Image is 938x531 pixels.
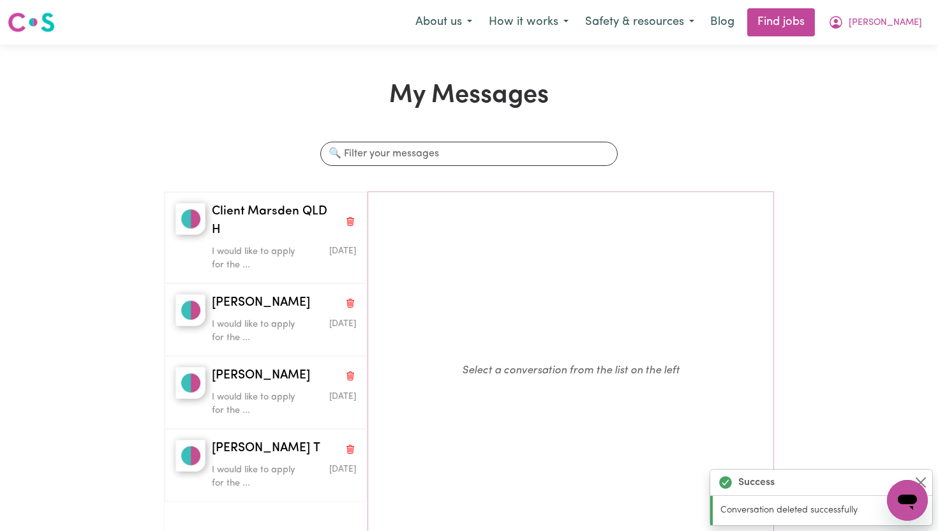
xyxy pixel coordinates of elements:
img: Sarah W [175,294,205,326]
button: Delete conversation [345,440,356,457]
button: Melinda E[PERSON_NAME]Delete conversationI would like to apply for the ...Message sent on July 2,... [165,356,367,429]
span: Message sent on July 2, 2025 [329,320,356,328]
p: I would like to apply for the ... [212,463,308,491]
span: Message sent on July 2, 2025 [329,393,356,401]
img: Client Marsden QLD H [175,203,205,235]
button: My Account [820,9,930,36]
button: Delete conversation [345,295,356,311]
button: Wayde T[PERSON_NAME] TDelete conversationI would like to apply for the ...Message sent on July 2,... [165,429,367,502]
button: Client Marsden QLD HClient Marsden QLD HDelete conversationI would like to apply for the ...Messa... [165,192,367,283]
img: Careseekers logo [8,11,55,34]
span: Message sent on July 2, 2025 [329,247,356,255]
a: Find jobs [747,8,815,36]
p: I would like to apply for the ... [212,391,308,418]
span: [PERSON_NAME] [212,294,310,313]
p: Conversation deleted successfully [720,504,925,518]
span: [PERSON_NAME] [849,16,922,30]
button: About us [407,9,480,36]
p: I would like to apply for the ... [212,318,308,345]
span: [PERSON_NAME] [212,367,310,385]
button: How it works [480,9,577,36]
em: Select a conversation from the list on the left [462,365,680,376]
img: Melinda E [175,367,205,399]
button: Delete conversation [345,213,356,230]
img: Wayde T [175,440,205,472]
input: 🔍 Filter your messages [320,142,618,166]
strong: Success [738,475,775,490]
button: Delete conversation [345,368,356,384]
span: [PERSON_NAME] T [212,440,320,458]
iframe: Button to launch messaging window [887,480,928,521]
button: Sarah W[PERSON_NAME]Delete conversationI would like to apply for the ...Message sent on July 2, 2025 [165,283,367,356]
a: Blog [703,8,742,36]
button: Close [913,475,928,490]
span: Message sent on July 2, 2025 [329,465,356,474]
p: I would like to apply for the ... [212,245,308,273]
button: Safety & resources [577,9,703,36]
span: Client Marsden QLD H [212,203,339,240]
a: Careseekers logo [8,8,55,37]
h1: My Messages [164,80,774,111]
